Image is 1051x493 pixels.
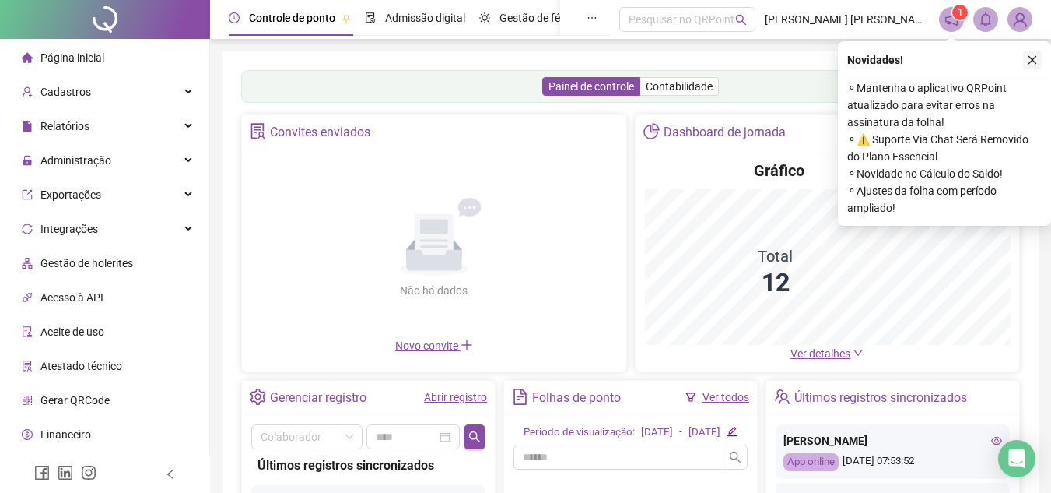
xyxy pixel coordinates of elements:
span: sun [479,12,490,23]
span: export [22,189,33,200]
span: Contabilidade [646,80,713,93]
a: Ver detalhes down [790,347,864,360]
span: solution [250,123,266,139]
div: [DATE] [641,424,673,441]
span: Cadastros [40,86,91,98]
span: Novo convite [395,340,473,352]
div: Não há dados [363,282,506,299]
span: audit [22,326,33,337]
span: team [774,389,790,405]
span: api [22,292,33,303]
span: 1 [958,7,963,18]
span: ⚬ ⚠️ Suporte Via Chat Será Removido do Plano Essencial [847,131,1042,165]
div: [DATE] 07:53:52 [783,453,1002,471]
span: Controle de ponto [249,12,335,24]
span: sync [22,224,33,234]
span: ⚬ Ajustes da folha com período ampliado! [847,182,1042,217]
span: Painel de controle [548,80,634,93]
span: search [468,431,481,443]
div: Últimos registros sincronizados [794,385,967,411]
span: pie-chart [643,123,660,139]
span: filter [685,392,696,403]
span: down [853,347,864,358]
span: instagram [81,465,96,481]
span: user-add [22,86,33,97]
div: Gerenciar registro [270,385,366,411]
span: Admissão digital [385,12,465,24]
span: Atestado técnico [40,360,122,372]
span: Administração [40,154,111,167]
span: facebook [34,465,50,481]
span: [PERSON_NAME] [PERSON_NAME] - [PERSON_NAME] Cobstruções Ltda [765,11,930,28]
span: notification [944,12,958,26]
span: linkedin [58,465,73,481]
span: ⚬ Mantenha o aplicativo QRPoint atualizado para evitar erros na assinatura da folha! [847,79,1042,131]
span: search [735,14,747,26]
div: Dashboard de jornada [664,119,786,146]
span: file [22,121,33,132]
span: Financeiro [40,428,91,441]
span: edit [727,426,737,436]
span: file-text [512,389,528,405]
span: plus [461,339,473,351]
span: Novidades ! [847,51,903,69]
span: clock-circle [229,12,240,23]
div: [PERSON_NAME] [783,432,1002,449]
span: Acesso à API [40,291,103,304]
span: eye [991,435,1002,446]
span: ⚬ Novidade no Cálculo do Saldo! [847,165,1042,182]
span: Gestão de holerites [40,257,133,269]
span: qrcode [22,395,33,406]
span: Integrações [40,223,98,235]
div: - [679,424,682,441]
span: pushpin [342,14,351,23]
div: Folhas de ponto [532,385,621,411]
img: 90596 [1008,8,1032,31]
div: [DATE] [688,424,720,441]
span: Relatórios [40,120,89,132]
div: Convites enviados [270,119,370,146]
div: App online [783,453,839,471]
span: Gestão de férias [499,12,578,24]
span: setting [250,389,266,405]
span: Aceite de uso [40,326,104,338]
span: ellipsis [587,12,597,23]
span: apartment [22,258,33,269]
h4: Gráfico [754,160,804,181]
div: Últimos registros sincronizados [257,456,479,475]
a: Abrir registro [424,391,487,403]
span: Exportações [40,188,101,201]
span: dollar [22,429,33,440]
span: close [1027,55,1038,65]
span: Ver detalhes [790,347,850,360]
span: Página inicial [40,51,104,64]
span: bell [979,12,993,26]
sup: 1 [952,5,968,20]
span: left [165,469,176,480]
span: home [22,52,33,63]
a: Ver todos [702,391,749,403]
span: search [729,451,741,463]
span: file-done [365,12,376,23]
span: Gerar QRCode [40,394,110,407]
span: lock [22,155,33,166]
span: solution [22,361,33,372]
div: Período de visualização: [524,424,635,441]
div: Open Intercom Messenger [998,440,1035,477]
